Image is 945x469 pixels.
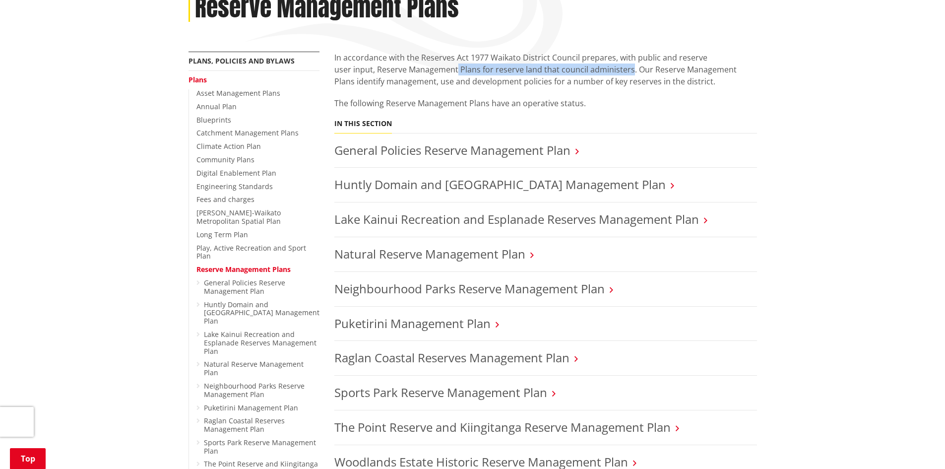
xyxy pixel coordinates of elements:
a: Puketirini Management Plan [334,315,491,332]
a: Plans, policies and bylaws [189,56,295,66]
a: [PERSON_NAME]-Waikato Metropolitan Spatial Plan [196,208,281,226]
a: General Policies Reserve Management Plan [204,278,285,296]
iframe: Messenger Launcher [899,427,935,463]
a: Plans [189,75,207,84]
h5: In this section [334,120,392,128]
a: Digital Enablement Plan [196,168,276,178]
a: Neighbourhood Parks Reserve Management Plan [334,280,605,297]
a: Natural Reserve Management Plan [334,246,525,262]
a: Community Plans [196,155,254,164]
a: Puketirini Management Plan [204,403,298,412]
a: Sports Park Reserve Management Plan [204,438,316,456]
a: Neighbourhood Parks Reserve Management Plan [204,381,305,399]
a: Asset Management Plans [196,88,280,98]
a: Lake Kainui Recreation and Esplanade Reserves Management Plan [204,330,316,356]
a: Fees and charges [196,195,254,204]
a: The Point Reserve and Kiingitanga Reserve Management Plan [334,419,671,435]
a: Catchment Management Plans [196,128,299,137]
a: Engineering Standards [196,182,273,191]
a: Blueprints [196,115,231,125]
a: Natural Reserve Management Plan [204,359,304,377]
a: Huntly Domain and [GEOGRAPHIC_DATA] Management Plan [204,300,319,326]
a: Sports Park Reserve Management Plan [334,384,547,401]
p: In accordance with the Reserves Act 1977 Waikato District Council prepares, with public and reser... [334,52,757,87]
a: Raglan Coastal Reserves Management Plan [334,349,569,366]
a: Huntly Domain and [GEOGRAPHIC_DATA] Management Plan [334,176,666,193]
a: Top [10,448,46,469]
a: Long Term Plan [196,230,248,239]
a: Lake Kainui Recreation and Esplanade Reserves Management Plan [334,211,699,227]
a: Annual Plan [196,102,237,111]
a: Raglan Coastal Reserves Management Plan [204,416,285,434]
a: Play, Active Recreation and Sport Plan [196,243,306,261]
a: Climate Action Plan [196,141,261,151]
a: General Policies Reserve Management Plan [334,142,570,158]
a: Reserve Management Plans [196,265,291,274]
p: The following Reserve Management Plans have an operative status. [334,97,757,109]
